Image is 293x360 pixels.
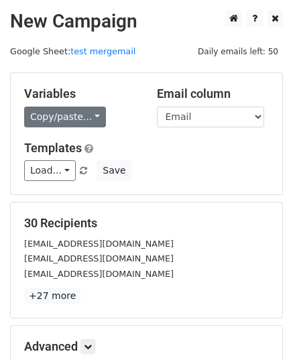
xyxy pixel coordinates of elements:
h2: New Campaign [10,10,283,33]
span: Daily emails left: 50 [193,44,283,59]
small: [EMAIL_ADDRESS][DOMAIN_NAME] [24,253,174,263]
a: Load... [24,160,76,181]
h5: Advanced [24,339,269,354]
h5: 30 Recipients [24,216,269,231]
a: +27 more [24,288,80,304]
a: Copy/paste... [24,107,106,127]
small: [EMAIL_ADDRESS][DOMAIN_NAME] [24,269,174,279]
h5: Email column [157,86,270,101]
a: test mergemail [70,46,135,56]
button: Save [97,160,131,181]
small: Google Sheet: [10,46,135,56]
small: [EMAIL_ADDRESS][DOMAIN_NAME] [24,239,174,249]
div: Tiện ích trò chuyện [226,296,293,360]
h5: Variables [24,86,137,101]
a: Daily emails left: 50 [193,46,283,56]
iframe: Chat Widget [226,296,293,360]
a: Templates [24,141,82,155]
